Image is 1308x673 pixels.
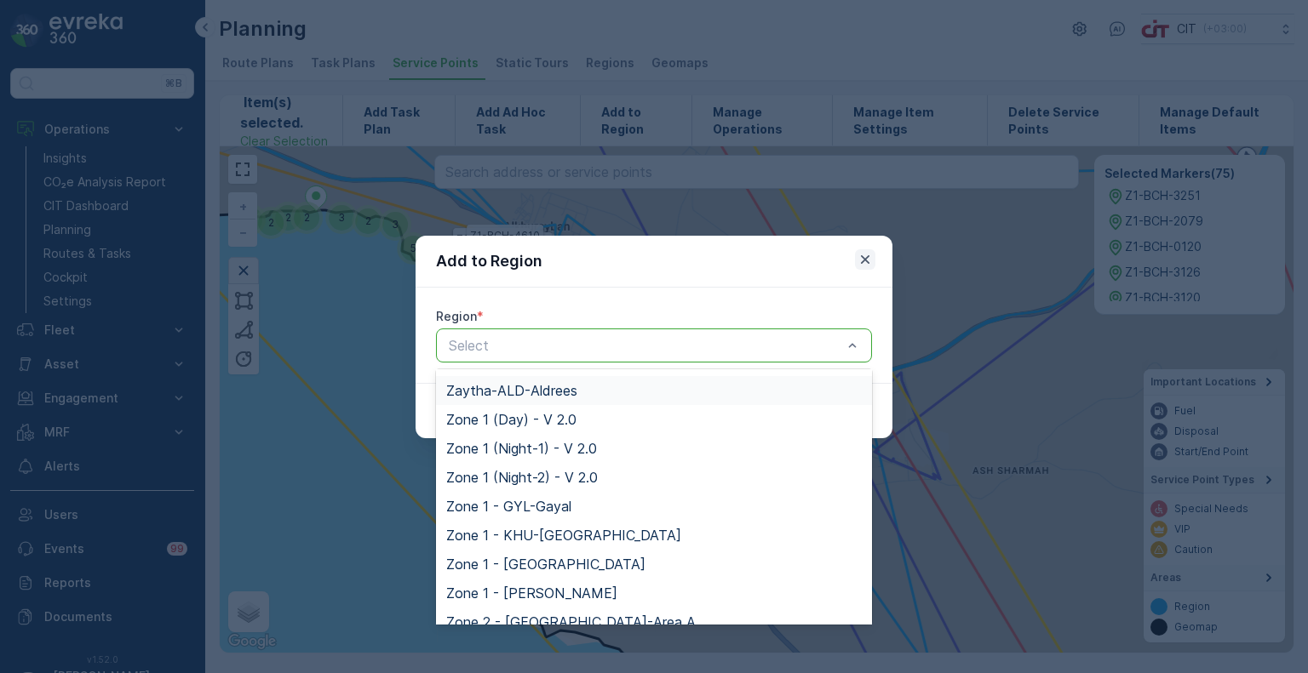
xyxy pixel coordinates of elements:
[449,335,842,356] p: Select
[446,614,696,630] span: Zone 2 - [GEOGRAPHIC_DATA]-Area A
[436,309,477,323] label: Region
[446,383,577,398] span: Zaytha-ALD-Aldrees
[446,556,645,572] span: Zone 1 - [GEOGRAPHIC_DATA]
[446,441,597,456] span: Zone 1 (Night-1) - V 2.0
[446,528,681,543] span: Zone 1 - KHU-[GEOGRAPHIC_DATA]
[446,412,577,427] span: Zone 1 (Day) - V 2.0
[446,585,617,601] span: Zone 1 - [PERSON_NAME]
[446,354,646,369] span: [PERSON_NAME]-ALD-Aldrees
[446,499,571,514] span: Zone 1 - GYL-Gayal
[446,470,598,485] span: Zone 1 (Night-2) - V 2.0
[436,249,542,273] p: Add to Region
